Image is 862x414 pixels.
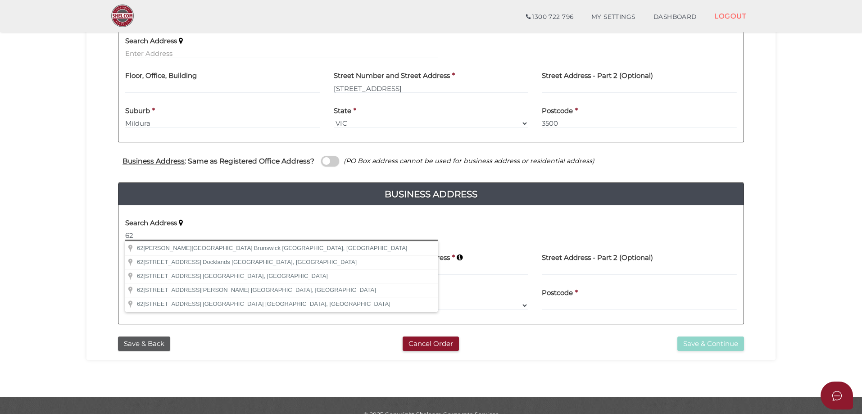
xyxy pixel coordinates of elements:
h4: Search Address [125,219,177,227]
span: 62 [137,287,143,293]
i: Keep typing in your address(including suburb) until it appears [179,219,183,227]
input: Postcode must be exactly 4 digits [542,118,737,128]
a: MY SETTINGS [582,8,644,26]
u: Business Address [122,157,185,165]
input: Enter Address [334,83,529,93]
h4: State [334,107,351,115]
h4: Postcode [542,289,573,297]
h4: Street Address - Part 2 (Optional) [542,254,653,262]
input: Enter Address [125,49,438,59]
h4: Street Address - Part 2 (Optional) [542,72,653,80]
span: [STREET_ADDRESS] [137,259,203,265]
span: 62 [137,273,143,279]
input: Enter Address [125,231,438,241]
span: [GEOGRAPHIC_DATA] [GEOGRAPHIC_DATA], [GEOGRAPHIC_DATA] [203,300,390,307]
span: 62 [137,259,143,265]
input: Postcode must be exactly 4 digits [542,300,737,310]
a: LOGOUT [705,7,755,25]
button: Open asap [821,382,853,409]
span: [GEOGRAPHIC_DATA], [GEOGRAPHIC_DATA] [203,273,328,279]
span: [PERSON_NAME][GEOGRAPHIC_DATA] [137,245,254,251]
span: 62 [137,245,143,251]
button: Save & Back [118,337,170,351]
span: [STREET_ADDRESS][PERSON_NAME] [137,287,251,293]
span: Docklands [GEOGRAPHIC_DATA], [GEOGRAPHIC_DATA] [203,259,357,265]
a: 1300 722 796 [517,8,582,26]
a: DASHBOARD [644,8,706,26]
i: (PO Box address cannot be used for business address or residential address) [344,157,594,165]
h4: Suburb [125,107,150,115]
h4: Street Number and Street Address [334,72,450,80]
span: [STREET_ADDRESS] [137,273,203,279]
button: Cancel Order [403,337,459,351]
h4: Search Address [125,37,177,45]
h4: Floor, Office, Building [125,72,197,80]
span: Brunswick [GEOGRAPHIC_DATA], [GEOGRAPHIC_DATA] [254,245,408,251]
span: [GEOGRAPHIC_DATA], [GEOGRAPHIC_DATA] [251,287,376,293]
h4: Business Address [118,187,744,201]
i: Keep typing in your address(including suburb) until it appears [179,37,183,45]
span: [STREET_ADDRESS] [137,300,203,307]
h4: Street Number and Street Address [334,254,450,262]
button: Save & Continue [677,337,744,351]
span: 62 [137,300,143,307]
h4: Postcode [542,107,573,115]
i: Keep typing in your address(including suburb) until it appears [457,254,463,261]
h4: : Same as Registered Office Address? [122,157,314,165]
